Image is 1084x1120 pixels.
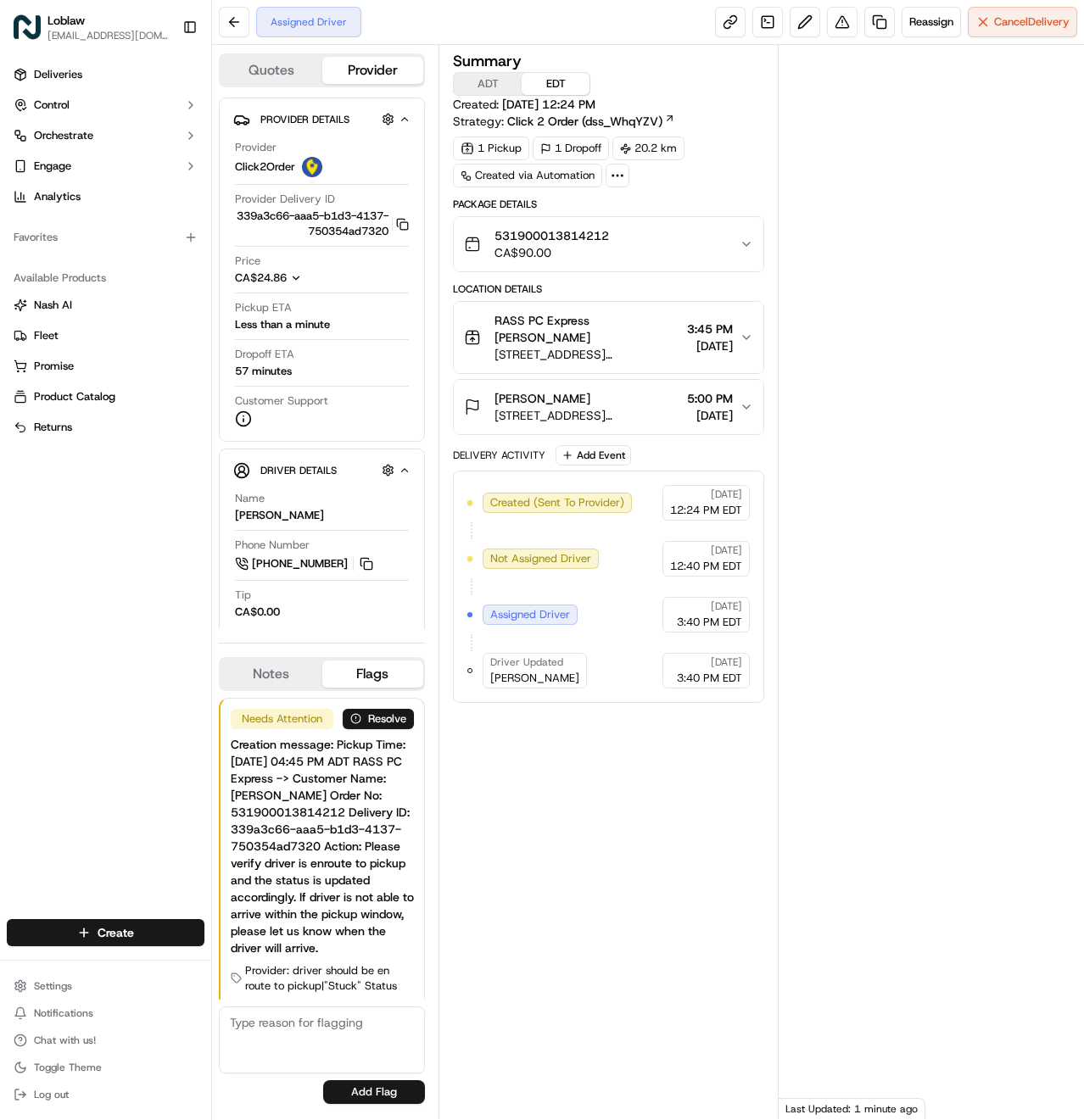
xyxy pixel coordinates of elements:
div: Delivery Activity [453,449,545,462]
span: [DATE] [711,655,742,669]
span: Reassign [909,14,953,30]
img: profile_click2order_cartwheel.png [302,157,322,177]
span: Driver Updated [490,655,563,669]
span: Cancel Delivery [994,14,1070,30]
span: CA$24.86 [235,270,287,285]
span: Pickup ETA [235,300,292,315]
span: Settings [34,979,72,993]
div: Needs Attention [231,709,333,729]
span: 3:45 PM [687,320,733,337]
span: Provider [235,140,277,155]
button: Engage [7,153,204,180]
span: Promise [34,359,74,374]
a: Deliveries [7,61,204,88]
span: Customer Support [235,393,328,409]
span: Assigned Driver [490,607,570,622]
div: 20.2 km [612,137,684,160]
span: Fleet [34,328,59,343]
button: Loblaw [47,12,85,29]
div: Last Updated: 1 minute ago [779,1098,925,1119]
h3: Summary [453,53,522,69]
button: CA$24.86 [235,270,384,286]
span: Returns [34,420,72,435]
span: [DATE] 12:24 PM [502,97,595,112]
button: Fleet [7,322,204,349]
span: Analytics [34,189,81,204]
button: Control [7,92,204,119]
span: Phone Number [235,538,310,553]
span: [PERSON_NAME] [495,390,590,407]
button: Reassign [902,7,961,37]
span: Not Assigned Driver [490,551,591,566]
div: Location Details [453,282,764,296]
button: Provider Details [233,105,411,133]
a: Returns [14,420,198,435]
div: 57 minutes [235,364,292,379]
span: Provider: driver should be en route to pickup | "Stuck" Status [245,963,414,994]
span: Nash AI [34,298,72,313]
span: Notifications [34,1006,93,1020]
button: Add Flag [323,1080,425,1104]
button: Create [7,919,204,946]
span: Orchestrate [34,128,93,143]
span: Log out [34,1088,69,1101]
button: RASS PC Express [PERSON_NAME][STREET_ADDRESS][PERSON_NAME]3:45 PM[DATE] [454,302,763,373]
button: Orchestrate [7,122,204,149]
div: Creation message: Pickup Time: [DATE] 04:45 PM ADT RASS PC Express -> Customer Name: [PERSON_NAME... [231,736,414,956]
button: Resolve [343,709,414,729]
button: CancelDelivery [968,7,1077,37]
div: [PERSON_NAME] [235,508,324,523]
span: Toggle Theme [34,1061,102,1074]
button: ADT [454,73,522,95]
span: Click2Order [235,159,295,175]
span: [DATE] [687,337,733,354]
button: Notes [221,660,322,688]
span: RASS PC Express [PERSON_NAME] [495,312,680,346]
a: Analytics [7,183,204,210]
button: Chat with us! [7,1028,204,1052]
div: Package Details [453,198,764,211]
button: Notifications [7,1001,204,1025]
a: Created via Automation [453,164,602,187]
div: 1 Dropoff [533,137,609,160]
span: Engage [34,159,71,174]
span: Created: [453,96,595,113]
button: Flags [322,660,424,688]
span: Created (Sent To Provider) [490,495,624,510]
button: [EMAIL_ADDRESS][DOMAIN_NAME] [47,29,169,42]
div: 1 Pickup [453,137,529,160]
span: [DATE] [711,543,742,557]
span: [STREET_ADDRESS][PERSON_NAME][PERSON_NAME] [495,407,680,424]
span: 3:40 PM EDT [677,615,742,630]
span: 5:00 PM [687,390,733,407]
button: Add Event [556,445,631,465]
button: Provider [322,57,424,84]
button: 339a3c66-aaa5-b1d3-4137-750354ad7320 [235,209,409,239]
span: Control [34,98,70,113]
button: 531900013814212CA$90.00 [454,217,763,271]
a: Click 2 Order (dss_WhqYZV) [507,113,675,130]
span: CA$90.00 [495,244,609,261]
span: [PERSON_NAME] [490,671,579,686]
span: Provider Delivery ID [235,192,335,207]
span: 12:40 PM EDT [670,559,742,574]
span: [STREET_ADDRESS][PERSON_NAME] [495,346,680,363]
span: 12:24 PM EDT [670,503,742,518]
button: Product Catalog [7,383,204,410]
button: Settings [7,974,204,998]
button: Returns [7,414,204,441]
div: Strategy: [453,113,675,130]
a: Product Catalog [14,389,198,404]
span: Click 2 Order (dss_WhqYZV) [507,113,662,130]
span: 3:40 PM EDT [677,671,742,686]
div: CA$0.00 [235,605,280,620]
span: [DATE] [711,488,742,501]
button: LoblawLoblaw[EMAIL_ADDRESS][DOMAIN_NAME] [7,7,176,47]
button: Toggle Theme [7,1056,204,1079]
a: Nash AI [14,298,198,313]
a: [PHONE_NUMBER] [235,554,376,573]
span: Dropoff ETA [235,347,294,362]
span: Name [235,491,265,506]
